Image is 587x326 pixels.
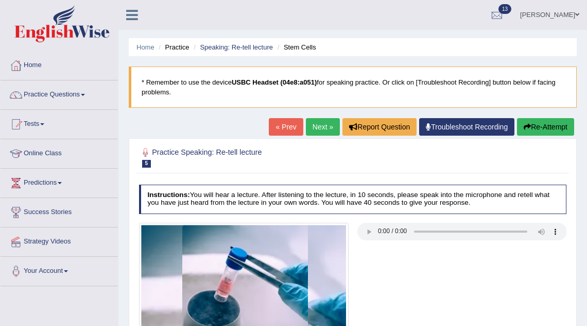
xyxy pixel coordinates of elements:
b: USBC Headset (04e8:a051) [232,78,317,86]
a: Speaking: Re-tell lecture [200,43,273,51]
a: Practice Questions [1,80,118,106]
a: Predictions [1,169,118,194]
blockquote: * Remember to use the device for speaking practice. Or click on [Troubleshoot Recording] button b... [129,67,577,108]
a: Next » [306,118,340,136]
h4: You will hear a lecture. After listening to the lecture, in 10 seconds, please speak into the mic... [139,185,567,214]
h2: Practice Speaking: Re-tell lecture [139,146,404,168]
span: 5 [142,160,151,168]
a: Your Account [1,257,118,283]
li: Practice [156,42,189,52]
button: Re-Attempt [517,118,574,136]
button: Report Question [342,118,417,136]
a: « Prev [269,118,303,136]
a: Strategy Videos [1,227,118,253]
a: Home [1,51,118,77]
a: Online Class [1,139,118,165]
a: Troubleshoot Recording [419,118,514,136]
a: Home [136,43,154,51]
b: Instructions: [147,191,189,199]
a: Tests [1,110,118,136]
a: Success Stories [1,198,118,224]
li: Stem Cells [275,42,316,52]
span: 13 [498,4,511,14]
